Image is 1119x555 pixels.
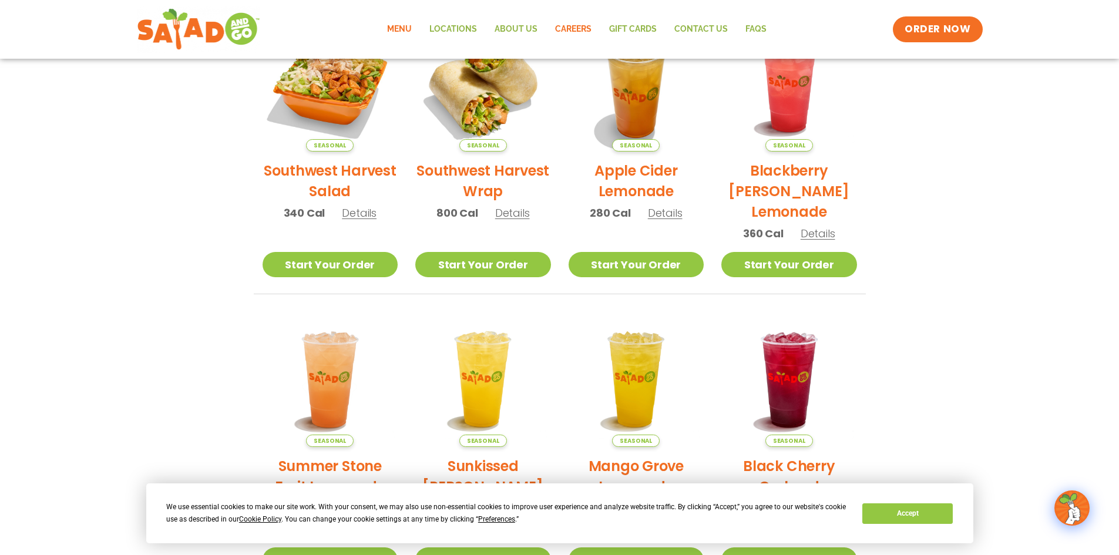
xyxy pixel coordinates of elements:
[546,16,600,43] a: Careers
[146,483,973,543] div: Cookie Consent Prompt
[862,503,953,524] button: Accept
[721,456,857,517] h2: Black Cherry Orchard Lemonade
[263,312,398,448] img: Product photo for Summer Stone Fruit Lemonade
[893,16,982,42] a: ORDER NOW
[569,252,704,277] a: Start Your Order
[415,312,551,448] img: Product photo for Sunkissed Yuzu Lemonade
[263,456,398,497] h2: Summer Stone Fruit Lemonade
[378,16,775,43] nav: Menu
[415,252,551,277] a: Start Your Order
[421,16,486,43] a: Locations
[721,160,857,222] h2: Blackberry [PERSON_NAME] Lemonade
[721,252,857,277] a: Start Your Order
[1056,492,1088,524] img: wpChatIcon
[284,205,325,221] span: 340 Cal
[600,16,666,43] a: GIFT CARDS
[743,226,784,241] span: 360 Cal
[721,16,857,152] img: Product photo for Blackberry Bramble Lemonade
[137,6,261,53] img: new-SAG-logo-768×292
[666,16,737,43] a: Contact Us
[569,160,704,201] h2: Apple Cider Lemonade
[765,139,813,152] span: Seasonal
[378,16,421,43] a: Menu
[612,139,660,152] span: Seasonal
[765,435,813,447] span: Seasonal
[306,435,354,447] span: Seasonal
[415,160,551,201] h2: Southwest Harvest Wrap
[801,226,835,241] span: Details
[263,252,398,277] a: Start Your Order
[569,456,704,497] h2: Mango Grove Lemonade
[436,205,478,221] span: 800 Cal
[459,435,507,447] span: Seasonal
[905,22,970,36] span: ORDER NOW
[478,515,515,523] span: Preferences
[486,16,546,43] a: About Us
[166,501,848,526] div: We use essential cookies to make our site work. With your consent, we may also use non-essential ...
[648,206,683,220] span: Details
[239,515,281,523] span: Cookie Policy
[306,139,354,152] span: Seasonal
[612,435,660,447] span: Seasonal
[263,16,398,152] img: Product photo for Southwest Harvest Salad
[569,16,704,152] img: Product photo for Apple Cider Lemonade
[737,16,775,43] a: FAQs
[342,206,377,220] span: Details
[590,205,631,221] span: 280 Cal
[263,160,398,201] h2: Southwest Harvest Salad
[721,312,857,448] img: Product photo for Black Cherry Orchard Lemonade
[415,16,551,152] img: Product photo for Southwest Harvest Wrap
[495,206,530,220] span: Details
[415,456,551,497] h2: Sunkissed [PERSON_NAME]
[569,312,704,448] img: Product photo for Mango Grove Lemonade
[459,139,507,152] span: Seasonal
